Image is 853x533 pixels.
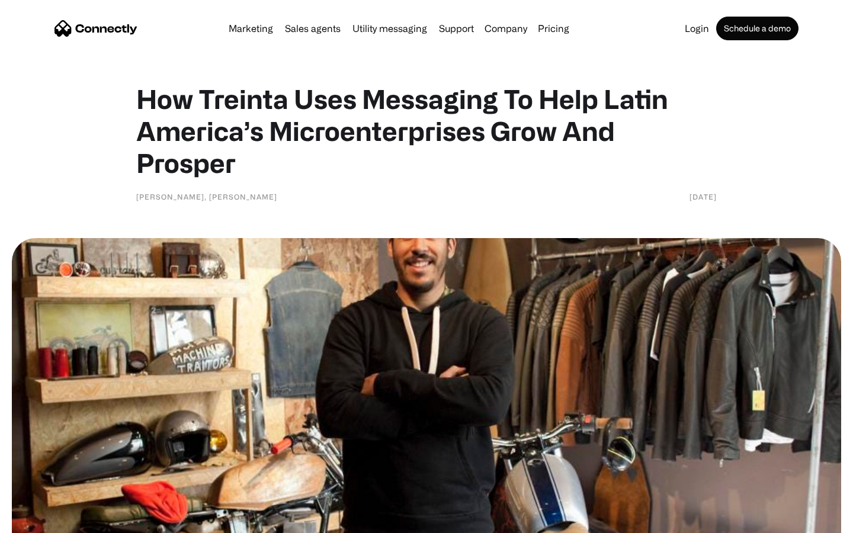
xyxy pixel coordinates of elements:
a: Schedule a demo [716,17,799,40]
a: Support [434,24,479,33]
div: Company [481,20,531,37]
div: [DATE] [690,191,717,203]
a: Utility messaging [348,24,432,33]
a: Marketing [224,24,278,33]
h1: How Treinta Uses Messaging To Help Latin America’s Microenterprises Grow And Prosper [136,83,717,179]
a: home [54,20,137,37]
a: Sales agents [280,24,345,33]
div: Company [485,20,527,37]
a: Pricing [533,24,574,33]
ul: Language list [24,512,71,529]
a: Login [680,24,714,33]
aside: Language selected: English [12,512,71,529]
div: [PERSON_NAME], [PERSON_NAME] [136,191,277,203]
